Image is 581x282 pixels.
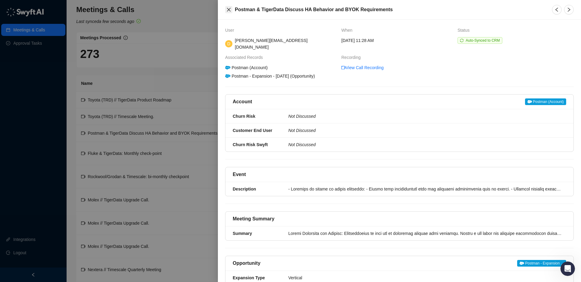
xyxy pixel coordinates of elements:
span: Home [13,203,27,208]
div: Send us a message [12,76,101,82]
div: - Loremips do sitame co adipis elitseddo: - Eiusmo temp incididuntutl etdo mag aliquaeni adminimv... [288,186,563,192]
p: Hi there 👋 [12,43,109,53]
i: Not Discussed [288,128,316,133]
strong: Churn Risk [233,114,255,119]
div: Vertical [288,274,563,281]
strong: Expansion Type [233,275,265,280]
div: Gong Integration Guide [9,114,112,125]
span: right [566,7,571,12]
span: sync [460,39,464,42]
span: Auto-Synced to CRM [466,38,500,43]
strong: Summary [233,231,252,236]
div: Loremi Dolorsita con Adipisc: Elitseddoeius te inci utl et doloremag aliquae admi veniamqu. Nostr... [288,230,563,237]
a: video-cameraView Call Recording [341,64,384,71]
h5: Postman & TigerData Discuss HA Behavior and BYOK Requirements [235,6,545,13]
iframe: Intercom live chat [560,261,575,276]
span: left [554,7,559,12]
div: Send us a messageWe will reply as soon as we can [6,71,115,94]
h5: Account [233,98,252,105]
a: Postman - Expansion ... [517,260,566,267]
i: Not Discussed [288,142,316,147]
strong: Churn Risk Swyft [233,142,268,147]
div: Postman (Account) [224,64,268,71]
span: video-camera [341,66,346,70]
span: Postman (Account) [525,98,566,105]
span: Recording [341,54,364,61]
button: Close [225,6,232,13]
span: D [227,40,230,47]
div: We will reply as soon as we can [12,82,101,89]
button: Messages [40,188,80,213]
span: Status [458,27,473,34]
button: Search for help [9,100,112,112]
span: Messages [50,203,71,208]
strong: Customer End User [233,128,272,133]
div: Gong Integration Guide [12,117,101,123]
img: Profile image for Swyft [82,10,94,22]
div: Postman - Expansion - [DATE] (Opportunity) [224,73,316,79]
strong: Description [233,187,256,191]
span: Associated Records [225,54,266,61]
a: Postman (Account) [525,98,566,105]
h5: Meeting Summary [233,215,274,223]
span: User [225,27,237,34]
img: logo [12,11,40,21]
button: Help [81,188,121,213]
span: When [341,27,356,34]
span: close [226,7,231,12]
h5: Opportunity [233,260,261,267]
p: How can we help? [12,53,109,63]
span: Search for help [12,103,49,109]
span: [DATE] 11:28 AM [341,37,374,44]
span: Help [96,203,106,208]
div: Close [104,10,115,21]
i: Not Discussed [288,114,316,119]
h5: Event [233,171,246,178]
span: [PERSON_NAME][EMAIL_ADDRESS][DOMAIN_NAME] [235,38,307,50]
